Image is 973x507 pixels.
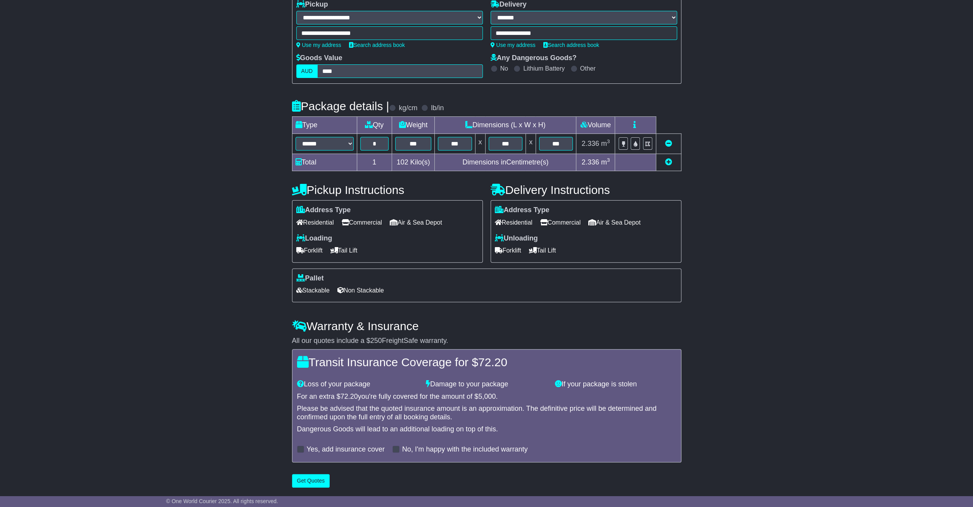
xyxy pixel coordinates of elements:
[390,216,442,228] span: Air & Sea Depot
[292,183,483,196] h4: Pickup Instructions
[435,154,576,171] td: Dimensions in Centimetre(s)
[296,54,342,62] label: Goods Value
[340,393,358,400] span: 72.20
[665,140,672,147] a: Remove this item
[296,244,323,256] span: Forklift
[495,234,538,243] label: Unloading
[392,154,435,171] td: Kilo(s)
[392,117,435,134] td: Weight
[529,244,556,256] span: Tail Lift
[296,234,332,243] label: Loading
[582,140,599,147] span: 2.336
[665,158,672,166] a: Add new item
[588,216,641,228] span: Air & Sea Depot
[292,337,681,345] div: All our quotes include a $ FreightSafe warranty.
[607,157,610,163] sup: 3
[297,405,676,421] div: Please be advised that the quoted insurance amount is an approximation. The definitive price will...
[478,356,507,369] span: 72.20
[399,104,417,112] label: kg/cm
[292,320,681,332] h4: Warranty & Insurance
[523,65,565,72] label: Lithium Battery
[296,274,324,283] label: Pallet
[342,216,382,228] span: Commercial
[475,134,485,154] td: x
[296,284,330,296] span: Stackable
[495,216,532,228] span: Residential
[292,100,389,112] h4: Package details |
[525,134,536,154] td: x
[543,42,599,48] a: Search address book
[370,337,382,344] span: 250
[601,140,610,147] span: m
[540,216,581,228] span: Commercial
[491,0,527,9] label: Delivery
[292,117,357,134] td: Type
[491,54,577,62] label: Any Dangerous Goods?
[435,117,576,134] td: Dimensions (L x W x H)
[495,244,521,256] span: Forklift
[607,138,610,144] sup: 3
[292,474,330,488] button: Get Quotes
[337,284,384,296] span: Non Stackable
[296,42,341,48] a: Use my address
[397,158,408,166] span: 102
[292,154,357,171] td: Total
[166,498,278,504] span: © One World Courier 2025. All rights reserved.
[297,356,676,369] h4: Transit Insurance Coverage for $
[582,158,599,166] span: 2.336
[495,206,550,215] label: Address Type
[307,445,385,454] label: Yes, add insurance cover
[296,216,334,228] span: Residential
[296,206,351,215] label: Address Type
[500,65,508,72] label: No
[580,65,596,72] label: Other
[478,393,496,400] span: 5,000
[297,393,676,401] div: For an extra $ you're fully covered for the amount of $ .
[551,380,680,389] div: If your package is stolen
[330,244,358,256] span: Tail Lift
[422,380,551,389] div: Damage to your package
[357,117,392,134] td: Qty
[349,42,405,48] a: Search address book
[601,158,610,166] span: m
[296,0,328,9] label: Pickup
[293,380,422,389] div: Loss of your package
[357,154,392,171] td: 1
[491,42,536,48] a: Use my address
[431,104,444,112] label: lb/in
[296,64,318,78] label: AUD
[402,445,528,454] label: No, I'm happy with the included warranty
[491,183,681,196] h4: Delivery Instructions
[576,117,615,134] td: Volume
[297,425,676,434] div: Dangerous Goods will lead to an additional loading on top of this.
